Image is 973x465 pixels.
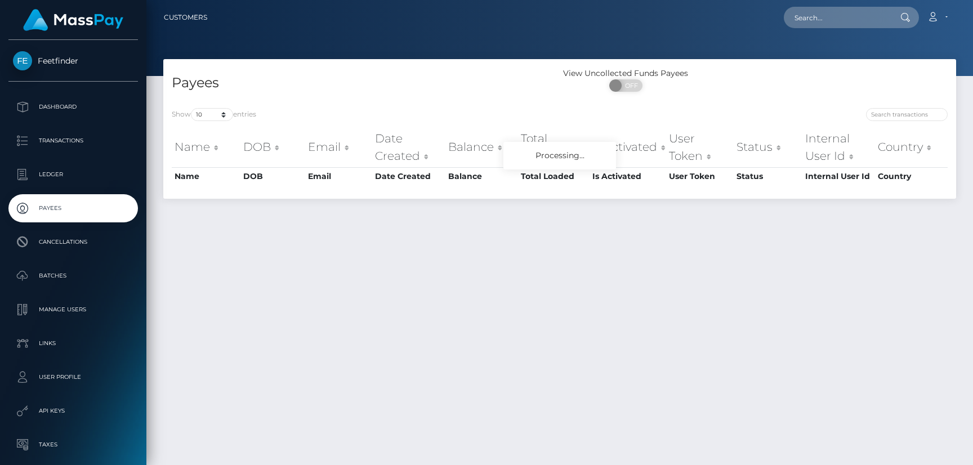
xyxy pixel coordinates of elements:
[590,127,666,167] th: Is Activated
[8,228,138,256] a: Cancellations
[172,127,240,167] th: Name
[164,6,207,29] a: Customers
[172,73,551,93] h4: Payees
[8,296,138,324] a: Manage Users
[305,167,372,185] th: Email
[8,93,138,121] a: Dashboard
[445,127,519,167] th: Balance
[8,363,138,391] a: User Profile
[240,127,305,167] th: DOB
[13,369,133,386] p: User Profile
[23,9,123,31] img: MassPay Logo
[866,108,948,121] input: Search transactions
[8,329,138,357] a: Links
[445,167,519,185] th: Balance
[8,431,138,459] a: Taxes
[8,127,138,155] a: Transactions
[8,56,138,66] span: Feetfinder
[666,167,734,185] th: User Token
[666,127,734,167] th: User Token
[372,127,445,167] th: Date Created
[13,267,133,284] p: Batches
[518,127,590,167] th: Total Loaded
[13,51,32,70] img: Feetfinder
[13,132,133,149] p: Transactions
[8,262,138,290] a: Batches
[560,68,692,79] div: View Uncollected Funds Payees
[13,234,133,251] p: Cancellations
[734,167,802,185] th: Status
[13,166,133,183] p: Ledger
[518,167,590,185] th: Total Loaded
[191,108,233,121] select: Showentries
[875,167,948,185] th: Country
[172,108,256,121] label: Show entries
[8,160,138,189] a: Ledger
[13,99,133,115] p: Dashboard
[734,127,802,167] th: Status
[13,436,133,453] p: Taxes
[503,142,616,169] div: Processing...
[305,127,372,167] th: Email
[13,200,133,217] p: Payees
[13,403,133,419] p: API Keys
[13,335,133,352] p: Links
[8,194,138,222] a: Payees
[172,167,240,185] th: Name
[784,7,890,28] input: Search...
[13,301,133,318] p: Manage Users
[8,397,138,425] a: API Keys
[802,127,875,167] th: Internal User Id
[615,79,644,92] span: OFF
[240,167,305,185] th: DOB
[875,127,948,167] th: Country
[802,167,875,185] th: Internal User Id
[372,167,445,185] th: Date Created
[590,167,666,185] th: Is Activated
